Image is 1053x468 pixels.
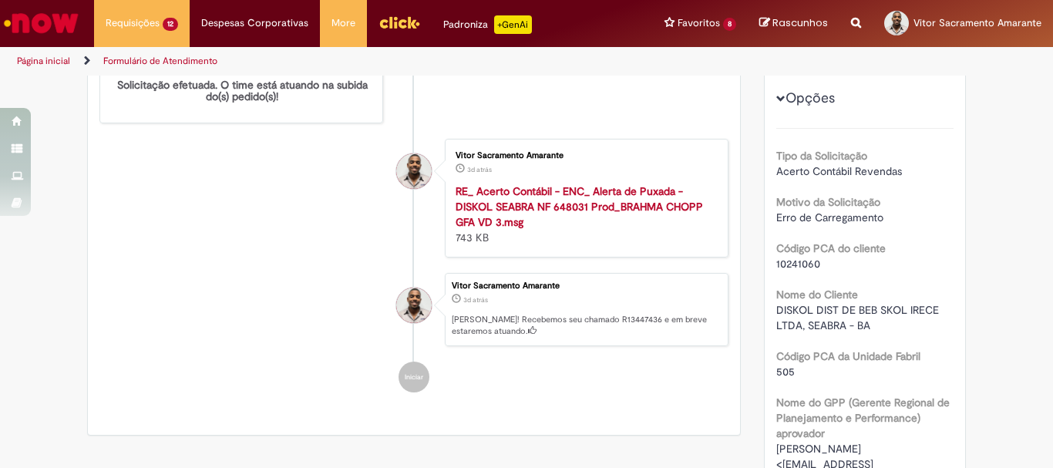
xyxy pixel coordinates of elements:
span: Rascunhos [772,15,828,30]
b: Tipo da Solicitação [776,149,867,163]
span: 8 [723,18,736,31]
p: [PERSON_NAME]! Recebemos seu chamado R13447436 e em breve estaremos atuando. [452,314,720,338]
b: Código PCA do cliente [776,241,886,255]
b: Nome do Cliente [776,288,858,301]
span: Acerto Contábil Revendas [776,164,902,178]
a: Página inicial [17,55,70,67]
img: ServiceNow [2,8,81,39]
time: 26/08/2025 10:29:03 [467,165,492,174]
b: Nome do GPP (Gerente Regional de Planejamento e Performance) aprovador [776,396,950,440]
li: Vitor Sacramento Amarante [99,273,728,347]
b: Motivo da Solicitação [776,195,880,209]
div: Vitor Sacramento Amarante [396,153,432,189]
b: Código PCA da Unidade Fabril [776,349,920,363]
span: Despesas Corporativas [201,15,308,31]
div: Vitor Sacramento Amarante [396,288,432,323]
a: Rascunhos [759,16,828,31]
span: Favoritos [678,15,720,31]
span: DISKOL DIST DE BEB SKOL IRECE LTDA, SEABRA - BA [776,303,942,332]
span: 3d atrás [463,295,488,305]
span: 505 [776,365,795,379]
p: +GenAi [494,15,532,34]
b: Solicitação efetuada. O time está atuando na subida do(s) pedido(s)! [117,78,371,103]
div: 743 KB [456,183,712,245]
ul: Histórico de tíquete [99,9,728,408]
time: 26/08/2025 10:29:07 [463,295,488,305]
img: click_logo_yellow_360x200.png [378,11,420,34]
span: Erro de Carregamento [776,210,883,224]
span: 10241060 [776,257,820,271]
ul: Trilhas de página [12,47,691,76]
span: More [331,15,355,31]
div: Padroniza [443,15,532,34]
a: RE_ Acerto Contábil - ENC_ Alerta de Puxada - DISKOL SEABRA NF 648031 Prod_BRAHMA CHOPP GFA VD 3.msg [456,184,703,229]
div: Vitor Sacramento Amarante [456,151,712,160]
span: Vitor Sacramento Amarante [913,16,1041,29]
div: Vitor Sacramento Amarante [452,281,720,291]
a: Formulário de Atendimento [103,55,217,67]
span: Requisições [106,15,160,31]
span: 12 [163,18,178,31]
span: 3d atrás [467,165,492,174]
